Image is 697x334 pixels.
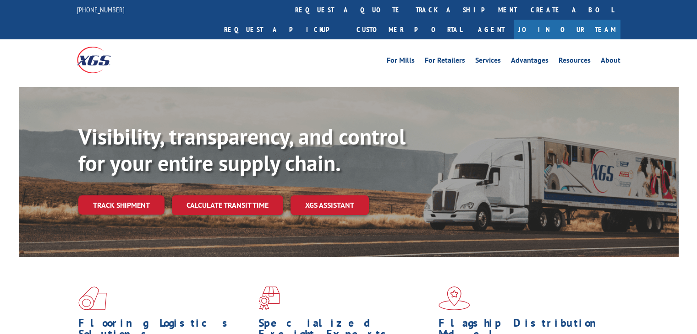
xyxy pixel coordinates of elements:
[77,5,125,14] a: [PHONE_NUMBER]
[217,20,350,39] a: Request a pickup
[258,286,280,310] img: xgs-icon-focused-on-flooring-red
[78,195,165,215] a: Track shipment
[559,57,591,67] a: Resources
[387,57,415,67] a: For Mills
[425,57,465,67] a: For Retailers
[475,57,501,67] a: Services
[291,195,369,215] a: XGS ASSISTANT
[514,20,620,39] a: Join Our Team
[78,122,406,177] b: Visibility, transparency, and control for your entire supply chain.
[78,286,107,310] img: xgs-icon-total-supply-chain-intelligence-red
[350,20,469,39] a: Customer Portal
[511,57,549,67] a: Advantages
[469,20,514,39] a: Agent
[601,57,620,67] a: About
[172,195,283,215] a: Calculate transit time
[439,286,470,310] img: xgs-icon-flagship-distribution-model-red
